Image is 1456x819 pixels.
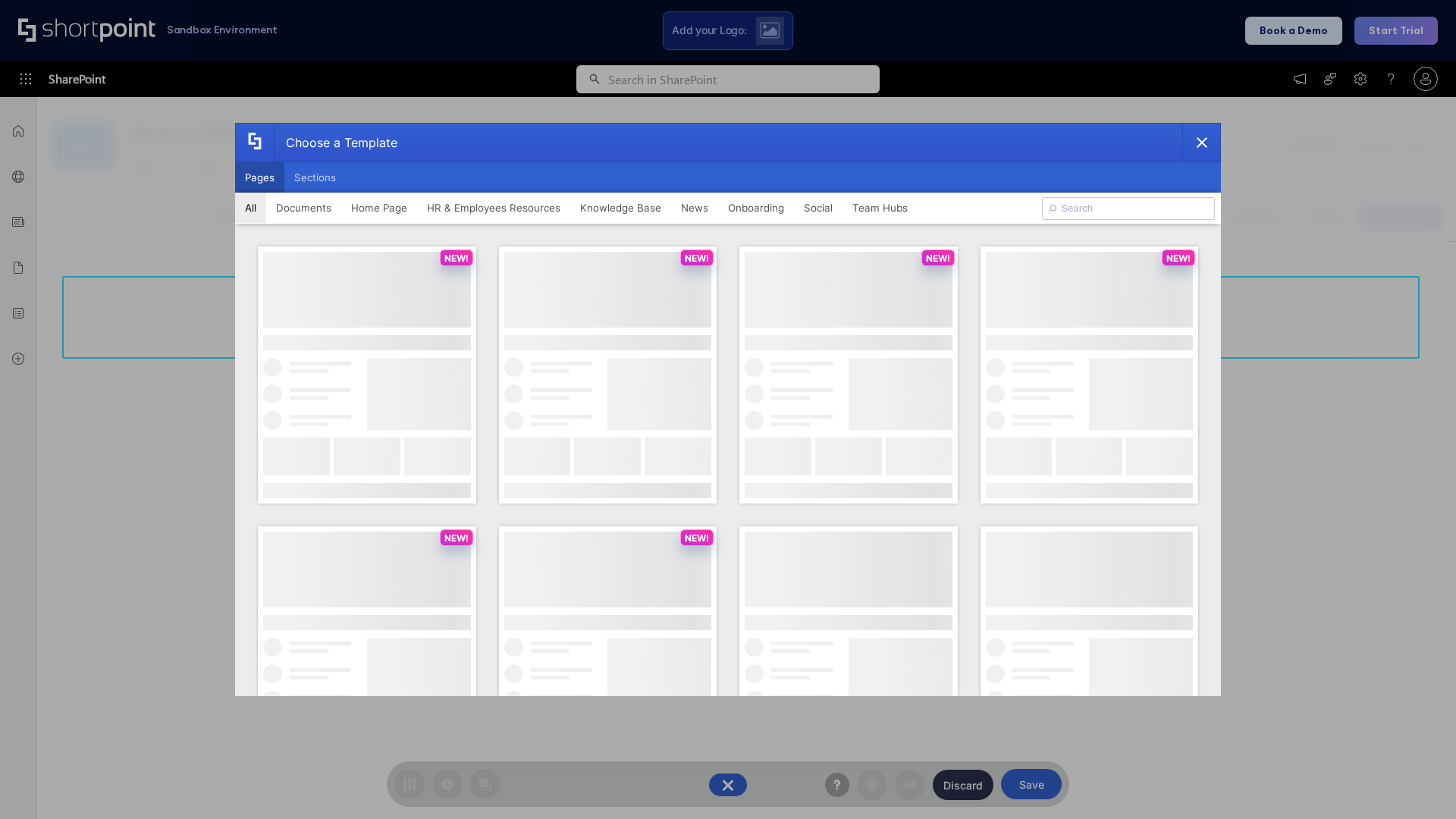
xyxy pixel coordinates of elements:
[341,193,417,223] button: Home Page
[235,123,1221,696] div: template selector
[718,193,794,223] button: Onboarding
[266,193,341,223] button: Documents
[274,124,397,162] div: Choose a Template
[284,162,346,193] button: Sections
[1042,197,1215,220] input: Search
[444,532,469,544] p: NEW!
[1166,253,1191,264] p: NEW!
[1380,746,1456,819] iframe: Chat Widget
[671,193,718,223] button: News
[794,193,843,223] button: Social
[235,193,266,223] button: All
[926,253,950,264] p: NEW!
[685,532,709,544] p: NEW!
[570,193,671,223] button: Knowledge Base
[685,253,709,264] p: NEW!
[444,253,469,264] p: NEW!
[417,193,570,223] button: HR & Employees Resources
[235,162,284,193] button: Pages
[843,193,918,223] button: Team Hubs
